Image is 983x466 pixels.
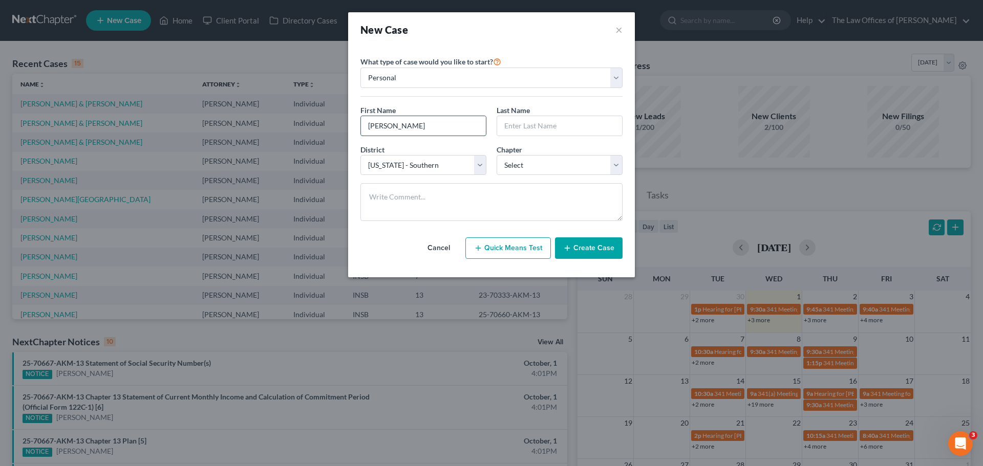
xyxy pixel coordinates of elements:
[416,238,461,258] button: Cancel
[497,116,622,136] input: Enter Last Name
[615,23,623,37] button: ×
[360,24,408,36] strong: New Case
[360,55,501,68] label: What type of case would you like to start?
[360,145,384,154] span: District
[948,431,973,456] iframe: Intercom live chat
[555,237,623,259] button: Create Case
[360,106,396,115] span: First Name
[361,116,486,136] input: Enter First Name
[465,237,551,259] button: Quick Means Test
[969,431,977,439] span: 3
[497,106,530,115] span: Last Name
[497,145,522,154] span: Chapter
